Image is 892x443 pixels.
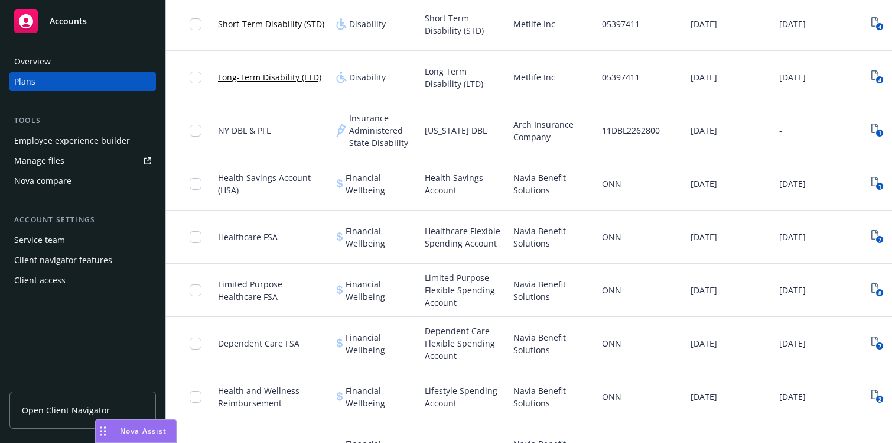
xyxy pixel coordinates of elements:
span: 05397411 [602,71,640,83]
span: [DATE] [779,390,806,403]
span: Navia Benefit Solutions [513,172,593,196]
span: Lifestyle Spending Account [425,384,504,409]
span: Dependent Care Flexible Spending Account [425,325,504,362]
a: View Plan Documents [868,387,887,406]
a: Long-Term Disability (LTD) [218,71,321,83]
span: Accounts [50,17,87,26]
a: View Plan Documents [868,334,887,353]
div: Tools [9,115,156,127]
a: Client navigator features [9,251,156,270]
span: [DATE] [691,18,717,30]
div: Overview [14,52,51,71]
span: Long Term Disability (LTD) [425,65,504,90]
text: 7 [878,236,881,244]
text: 4 [878,23,881,31]
span: Healthcare Flexible Spending Account [425,225,504,250]
a: Client access [9,271,156,290]
div: Account settings [9,214,156,226]
span: ONN [602,231,621,243]
span: Open Client Navigator [22,404,110,416]
a: View Plan Documents [868,15,887,34]
span: NY DBL & PFL [218,124,271,137]
span: [DATE] [779,284,806,296]
input: Toggle Row Selected [190,338,201,350]
span: Healthcare FSA [218,231,278,243]
a: View Plan Documents [868,174,887,193]
span: Navia Benefit Solutions [513,331,593,356]
span: Financial Wellbeing [346,331,415,356]
a: Overview [9,52,156,71]
span: Navia Benefit Solutions [513,384,593,409]
span: [US_STATE] DBL [425,124,487,137]
button: Nova Assist [95,419,177,443]
input: Toggle Row Selected [190,284,201,296]
a: Nova compare [9,172,156,190]
span: [DATE] [691,124,717,137]
a: View Plan Documents [868,121,887,140]
text: 1 [878,183,881,190]
span: Health Savings Account (HSA) [218,172,327,196]
span: ONN [602,337,621,350]
div: Plans [14,72,35,91]
span: [DATE] [691,337,717,350]
span: Financial Wellbeing [346,225,415,250]
span: ONN [602,284,621,296]
span: [DATE] [779,337,806,350]
span: Disability [349,71,386,83]
a: Plans [9,72,156,91]
span: [DATE] [691,390,717,403]
span: [DATE] [691,71,717,83]
span: [DATE] [691,284,717,296]
input: Toggle Row Selected [190,125,201,137]
div: Client access [14,271,66,290]
span: Financial Wellbeing [346,278,415,303]
a: Employee experience builder [9,131,156,150]
span: Metlife Inc [513,71,555,83]
a: View Plan Documents [868,228,887,247]
span: Nova Assist [120,426,167,436]
span: Health Savings Account [425,172,504,196]
span: Metlife Inc [513,18,555,30]
text: 8 [878,289,881,297]
text: 2 [878,396,881,403]
span: Short Term Disability (STD) [425,12,504,37]
span: Limited Purpose Healthcare FSA [218,278,327,303]
span: Health and Wellness Reimbursement [218,384,327,409]
div: Service team [14,231,65,250]
span: [DATE] [691,231,717,243]
span: [DATE] [691,177,717,190]
span: Navia Benefit Solutions [513,278,593,303]
a: Accounts [9,5,156,38]
text: 7 [878,342,881,350]
span: [DATE] [779,231,806,243]
span: [DATE] [779,71,806,83]
text: 1 [878,130,881,137]
span: ONN [602,177,621,190]
a: Manage files [9,151,156,170]
input: Toggle Row Selected [190,18,201,30]
div: Drag to move [96,420,110,442]
span: 11DBL2262800 [602,124,660,137]
span: Arch Insurance Company [513,118,593,143]
div: Employee experience builder [14,131,130,150]
span: Limited Purpose Flexible Spending Account [425,271,504,309]
div: Manage files [14,151,64,170]
span: Navia Benefit Solutions [513,225,593,250]
span: Insurance-Administered State Disability [349,112,415,149]
a: Short-Term Disability (STD) [218,18,324,30]
span: ONN [602,390,621,403]
span: Dependent Care FSA [218,337,299,350]
input: Toggle Row Selected [190,178,201,190]
span: Financial Wellbeing [346,172,415,196]
span: Disability [349,18,386,30]
div: Nova compare [14,172,71,190]
span: 05397411 [602,18,640,30]
span: - [779,124,782,137]
span: Financial Wellbeing [346,384,415,409]
div: Client navigator features [14,251,112,270]
a: View Plan Documents [868,281,887,300]
input: Toggle Row Selected [190,72,201,83]
input: Toggle Row Selected [190,391,201,403]
span: [DATE] [779,18,806,30]
a: View Plan Documents [868,68,887,87]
